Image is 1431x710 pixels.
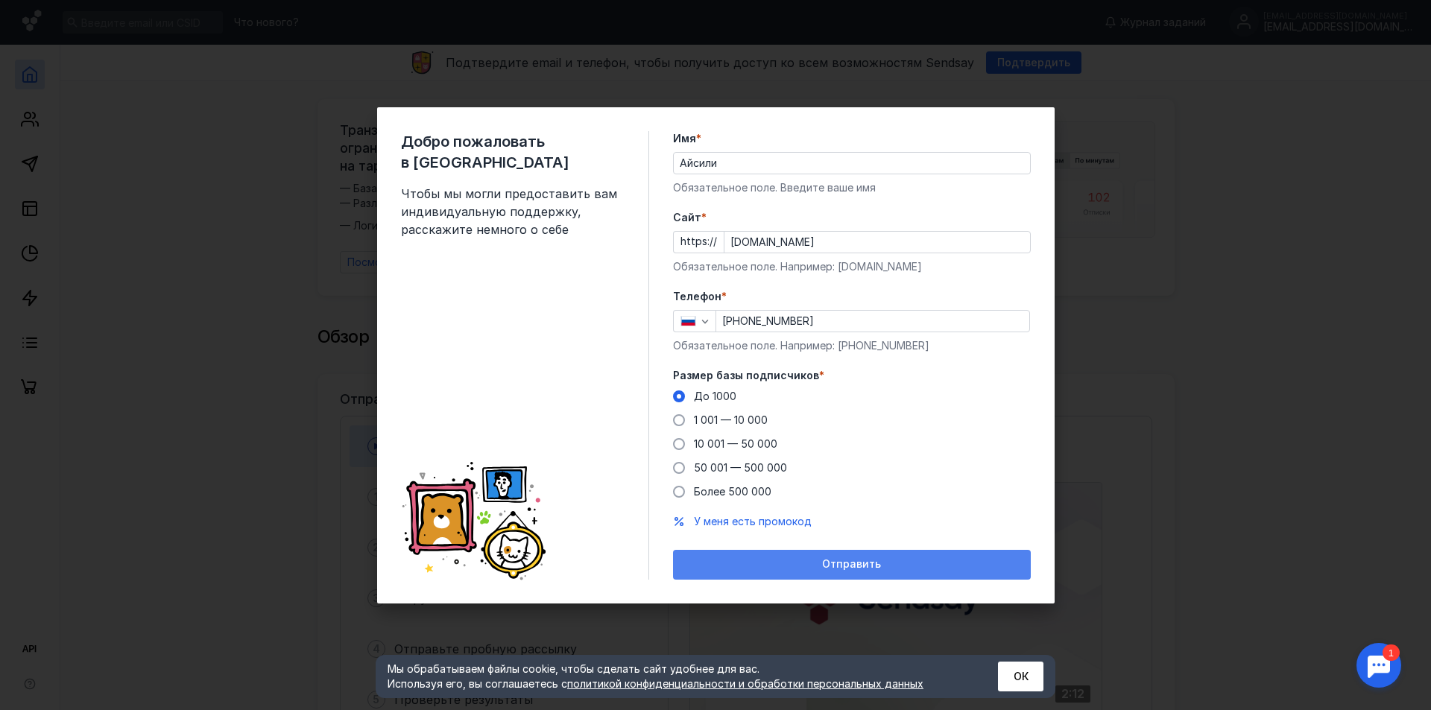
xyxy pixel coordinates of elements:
a: политикой конфиденциальности и обработки персональных данных [567,677,923,690]
div: 1 [34,9,51,25]
button: У меня есть промокод [694,514,812,529]
span: У меня есть промокод [694,515,812,527]
span: Размер базы подписчиков [673,368,819,383]
span: 50 001 — 500 000 [694,461,787,474]
span: 1 001 — 10 000 [694,413,768,426]
span: До 1000 [694,390,736,402]
span: 10 001 — 50 000 [694,437,777,450]
div: Обязательное поле. Введите ваше имя [673,180,1031,195]
div: Мы обрабатываем файлы cookie, чтобы сделать сайт удобнее для вас. Используя его, вы соглашаетесь c [388,662,961,691]
span: Cайт [673,210,701,225]
span: Более 500 000 [694,485,771,498]
span: Чтобы мы могли предоставить вам индивидуальную поддержку, расскажите немного о себе [401,185,625,238]
button: Отправить [673,550,1031,580]
button: ОК [998,662,1043,691]
span: Добро пожаловать в [GEOGRAPHIC_DATA] [401,131,625,173]
div: Обязательное поле. Например: [DOMAIN_NAME] [673,259,1031,274]
span: Телефон [673,289,721,304]
span: Отправить [822,558,881,571]
div: Обязательное поле. Например: [PHONE_NUMBER] [673,338,1031,353]
span: Имя [673,131,696,146]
